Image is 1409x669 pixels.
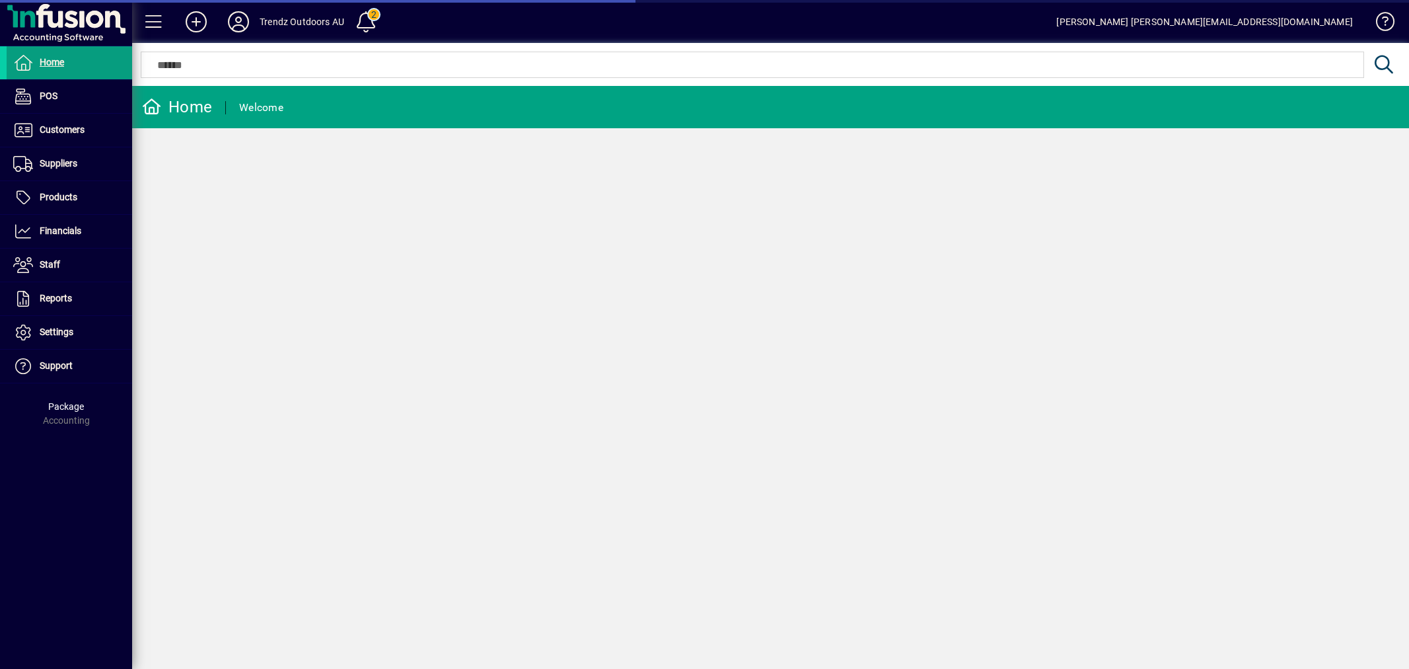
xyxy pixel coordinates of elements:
[175,10,217,34] button: Add
[40,327,73,337] span: Settings
[1366,3,1392,46] a: Knowledge Base
[142,97,212,118] div: Home
[40,158,77,169] span: Suppliers
[40,192,77,202] span: Products
[40,259,60,270] span: Staff
[260,11,344,32] div: Trendz Outdoors AU
[40,360,73,371] span: Support
[7,114,132,147] a: Customers
[7,316,132,349] a: Settings
[40,57,64,67] span: Home
[40,225,81,236] span: Financials
[40,91,57,101] span: POS
[7,350,132,383] a: Support
[7,181,132,214] a: Products
[7,249,132,282] a: Staff
[239,97,283,118] div: Welcome
[7,282,132,315] a: Reports
[7,215,132,248] a: Financials
[1056,11,1353,32] div: [PERSON_NAME] [PERSON_NAME][EMAIL_ADDRESS][DOMAIN_NAME]
[217,10,260,34] button: Profile
[40,124,85,135] span: Customers
[7,80,132,113] a: POS
[48,401,84,412] span: Package
[7,147,132,180] a: Suppliers
[40,293,72,303] span: Reports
